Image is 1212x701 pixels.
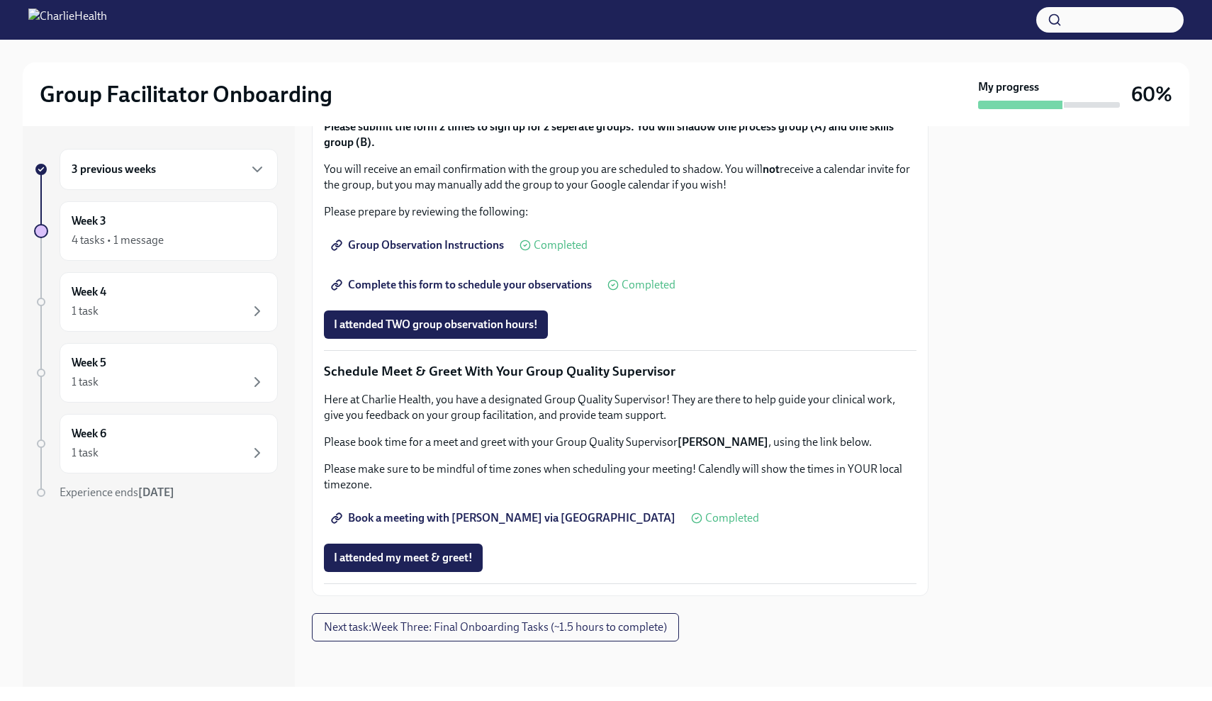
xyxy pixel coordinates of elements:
[324,461,916,493] p: Please make sure to be mindful of time zones when scheduling your meeting! Calendly will show the...
[72,284,106,300] h6: Week 4
[324,392,916,423] p: Here at Charlie Health, you have a designated Group Quality Supervisor! They are there to help gu...
[324,162,916,193] p: You will receive an email confirmation with the group you are scheduled to shadow. You will recei...
[60,486,174,499] span: Experience ends
[72,355,106,371] h6: Week 5
[72,374,99,390] div: 1 task
[72,445,99,461] div: 1 task
[334,238,504,252] span: Group Observation Instructions
[312,613,679,641] button: Next task:Week Three: Final Onboarding Tasks (~1.5 hours to complete)
[324,620,667,634] span: Next task : Week Three: Final Onboarding Tasks (~1.5 hours to complete)
[705,512,759,524] span: Completed
[72,232,164,248] div: 4 tasks • 1 message
[324,310,548,339] button: I attended TWO group observation hours!
[324,231,514,259] a: Group Observation Instructions
[324,271,602,299] a: Complete this form to schedule your observations
[60,149,278,190] div: 3 previous weeks
[28,9,107,31] img: CharlieHealth
[72,213,106,229] h6: Week 3
[763,162,780,176] strong: not
[334,318,538,332] span: I attended TWO group observation hours!
[34,272,278,332] a: Week 41 task
[334,511,675,525] span: Book a meeting with [PERSON_NAME] via [GEOGRAPHIC_DATA]
[324,362,916,381] p: Schedule Meet & Greet With Your Group Quality Supervisor
[622,279,675,291] span: Completed
[334,551,473,565] span: I attended my meet & greet!
[138,486,174,499] strong: [DATE]
[34,201,278,261] a: Week 34 tasks • 1 message
[34,414,278,473] a: Week 61 task
[40,80,332,108] h2: Group Facilitator Onboarding
[334,278,592,292] span: Complete this form to schedule your observations
[72,303,99,319] div: 1 task
[34,343,278,403] a: Week 51 task
[324,204,916,220] p: Please prepare by reviewing the following:
[534,240,588,251] span: Completed
[324,504,685,532] a: Book a meeting with [PERSON_NAME] via [GEOGRAPHIC_DATA]
[324,544,483,572] button: I attended my meet & greet!
[978,79,1039,95] strong: My progress
[72,426,106,442] h6: Week 6
[678,435,768,449] strong: [PERSON_NAME]
[1131,82,1172,107] h3: 60%
[324,120,894,149] strong: Please submit the form 2 times to sign up for 2 seperate groups. You will shadow one process grou...
[72,162,156,177] h6: 3 previous weeks
[324,434,916,450] p: Please book time for a meet and greet with your Group Quality Supervisor , using the link below.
